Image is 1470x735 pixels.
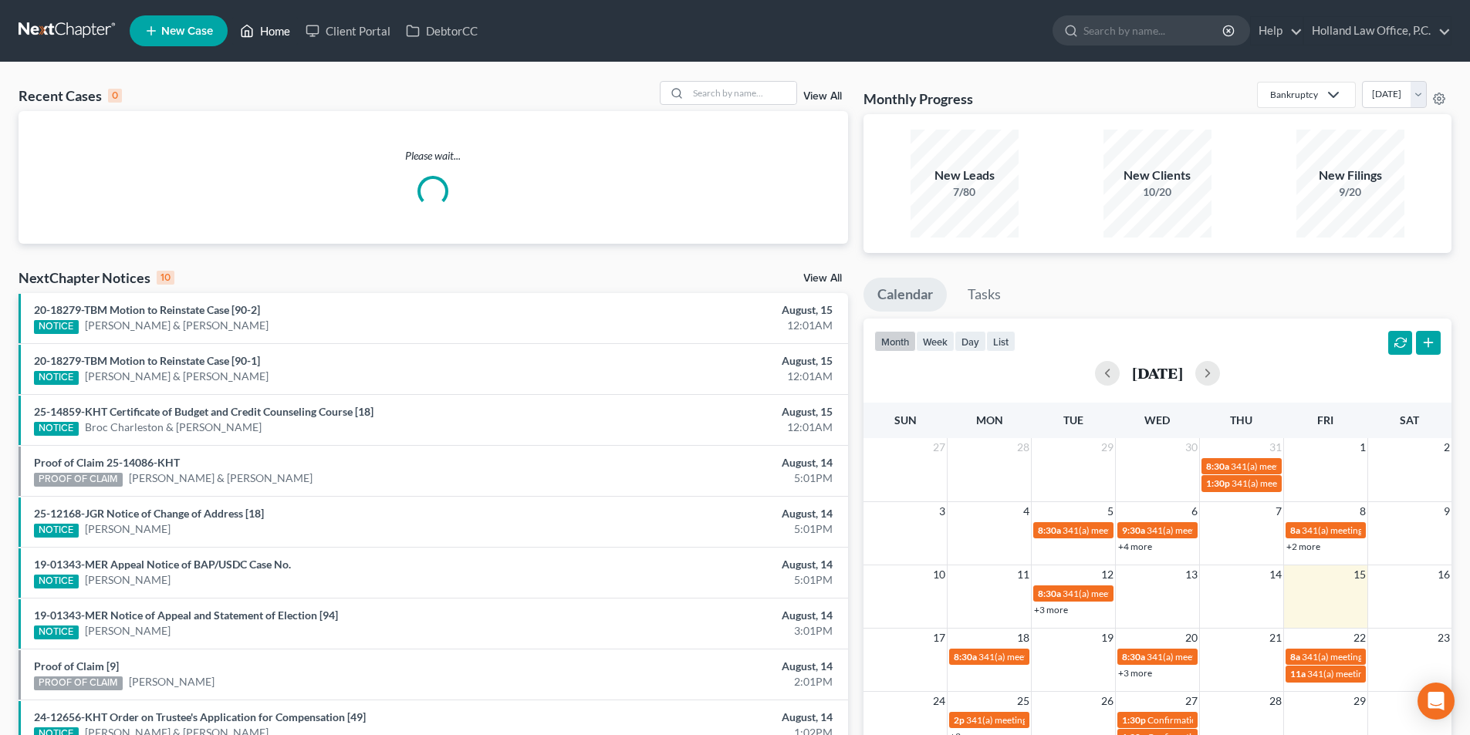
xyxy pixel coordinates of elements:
span: 19 [1100,629,1115,647]
span: 29 [1100,438,1115,457]
div: 12:01AM [576,369,833,384]
span: Tue [1063,413,1083,427]
span: 14 [1268,565,1283,584]
span: 28 [1015,438,1031,457]
span: 341(a) meeting for [PERSON_NAME] [1063,588,1211,599]
a: 25-14859-KHT Certificate of Budget and Credit Counseling Course [18] [34,405,373,418]
span: 10 [931,565,947,584]
div: 12:01AM [576,318,833,333]
span: 1:30p [1206,477,1230,489]
button: list [986,331,1015,352]
a: +2 more [1286,541,1320,552]
div: Bankruptcy [1270,88,1318,101]
span: 341(a) meeting for [PERSON_NAME] [1231,460,1380,472]
a: [PERSON_NAME] & [PERSON_NAME] [129,470,313,486]
span: 4 [1022,502,1031,521]
span: Fri [1317,413,1333,427]
div: New Filings [1296,167,1404,184]
div: NOTICE [34,371,79,385]
span: 28 [1268,692,1283,710]
a: View All [803,273,842,284]
a: Proof of Claim 25-14086-KHT [34,456,180,469]
a: View All [803,91,842,102]
a: DebtorCC [398,17,485,45]
div: 12:01AM [576,420,833,435]
a: 19-01343-MER Appeal Notice of BAP/USDC Case No. [34,558,291,571]
div: Recent Cases [19,86,122,105]
a: [PERSON_NAME] & [PERSON_NAME] [85,369,269,384]
a: Proof of Claim [9] [34,659,119,673]
span: 15 [1352,565,1367,584]
a: Help [1251,17,1303,45]
span: Mon [976,413,1003,427]
div: August, 14 [576,557,833,572]
span: 11a [1290,668,1306,679]
div: 7/80 [911,184,1019,200]
div: 0 [108,89,122,103]
span: 7 [1274,502,1283,521]
a: 20-18279-TBM Motion to Reinstate Case [90-1] [34,354,260,367]
span: 341(a) meeting for [PERSON_NAME] [1147,524,1296,536]
span: 8a [1290,524,1300,536]
div: August, 14 [576,455,833,470]
span: 8:30a [1206,460,1229,472]
a: +3 more [1118,667,1152,679]
div: August, 14 [576,506,833,521]
span: Sun [894,413,917,427]
div: NOTICE [34,320,79,334]
span: New Case [161,25,213,37]
span: 5 [1106,502,1115,521]
a: Home [232,17,298,45]
a: Broc Charleston & [PERSON_NAME] [85,420,262,435]
div: NOTICE [34,524,79,538]
span: 341(a) meeting for [PERSON_NAME] & [PERSON_NAME] [1232,477,1462,489]
a: [PERSON_NAME] [85,521,171,537]
span: 17 [931,629,947,647]
span: 26 [1100,692,1115,710]
span: 27 [1184,692,1199,710]
button: month [874,331,916,352]
span: 2 [1442,438,1451,457]
a: [PERSON_NAME] & [PERSON_NAME] [85,318,269,333]
span: 24 [931,692,947,710]
div: August, 14 [576,710,833,725]
span: 8:30a [954,651,977,663]
span: Wed [1144,413,1170,427]
a: 19-01343-MER Notice of Appeal and Statement of Election [94] [34,609,338,622]
div: New Clients [1103,167,1211,184]
div: 10/20 [1103,184,1211,200]
div: August, 15 [576,353,833,369]
div: New Leads [911,167,1019,184]
input: Search by name... [1083,16,1225,45]
span: Thu [1230,413,1252,427]
span: 13 [1184,565,1199,584]
a: [PERSON_NAME] [129,674,215,689]
span: 16 [1436,565,1451,584]
div: August, 15 [576,404,833,420]
a: 24-12656-KHT Order on Trustee's Application for Compensation [49] [34,710,366,723]
a: 20-18279-TBM Motion to Reinstate Case [90-2] [34,303,260,316]
div: 5:01PM [576,521,833,537]
button: week [916,331,955,352]
span: 31 [1268,438,1283,457]
div: August, 14 [576,659,833,674]
a: +4 more [1118,541,1152,552]
div: PROOF OF CLAIM [34,676,123,690]
span: 341(a) meeting for [PERSON_NAME] [1307,668,1456,679]
div: PROOF OF CLAIM [34,473,123,487]
a: Holland Law Office, P.C. [1304,17,1451,45]
span: 8a [1290,651,1300,663]
div: 5:01PM [576,572,833,588]
a: [PERSON_NAME] [85,623,171,639]
div: NOTICE [34,625,79,639]
span: 341(a) meeting for [PERSON_NAME] & [PERSON_NAME] [966,714,1197,726]
span: 341(a) meeting for [PERSON_NAME] [978,651,1127,663]
span: 22 [1352,629,1367,647]
span: 1:30p [1122,714,1146,726]
a: [PERSON_NAME] [85,572,171,588]
span: Sat [1400,413,1419,427]
span: 3 [938,502,947,521]
a: Client Portal [298,17,398,45]
button: day [955,331,986,352]
div: 10 [157,271,174,285]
